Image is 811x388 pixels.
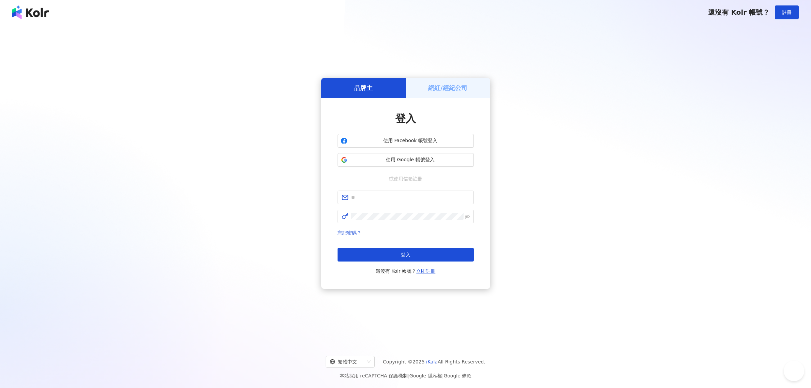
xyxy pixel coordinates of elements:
a: 忘記密碼？ [338,230,361,236]
div: 繁體中文 [330,356,364,367]
button: 使用 Google 帳號登入 [338,153,474,167]
a: Google 條款 [443,373,471,378]
span: 註冊 [782,10,792,15]
span: eye-invisible [465,214,470,219]
span: | [408,373,409,378]
button: 註冊 [775,5,799,19]
span: 使用 Facebook 帳號登入 [350,137,471,144]
span: 登入 [395,113,416,124]
span: 或使用信箱註冊 [384,175,427,182]
img: logo [12,5,49,19]
span: 登入 [401,252,410,257]
span: 本站採用 reCAPTCHA 保護機制 [340,372,471,380]
span: Copyright © 2025 All Rights Reserved. [383,358,485,366]
a: iKala [426,359,438,364]
button: 使用 Facebook 帳號登入 [338,134,474,148]
span: 還沒有 Kolr 帳號？ [376,267,436,275]
iframe: Help Scout Beacon - Open [784,361,804,381]
span: 還沒有 Kolr 帳號？ [708,8,769,16]
span: 使用 Google 帳號登入 [350,156,471,163]
h5: 網紅/經紀公司 [428,84,467,92]
h5: 品牌主 [354,84,373,92]
button: 登入 [338,248,474,262]
a: Google 隱私權 [409,373,442,378]
span: | [442,373,444,378]
a: 立即註冊 [416,268,435,274]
